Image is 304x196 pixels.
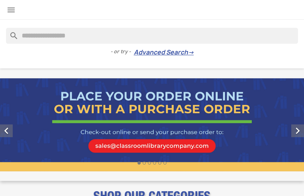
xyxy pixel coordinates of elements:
input: Search [6,28,298,44]
i:  [6,5,16,15]
span: - or try - [110,48,134,56]
i: search [6,28,15,37]
span: → [188,49,194,56]
i:  [291,124,304,137]
a: Advanced Search→ [134,49,194,56]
